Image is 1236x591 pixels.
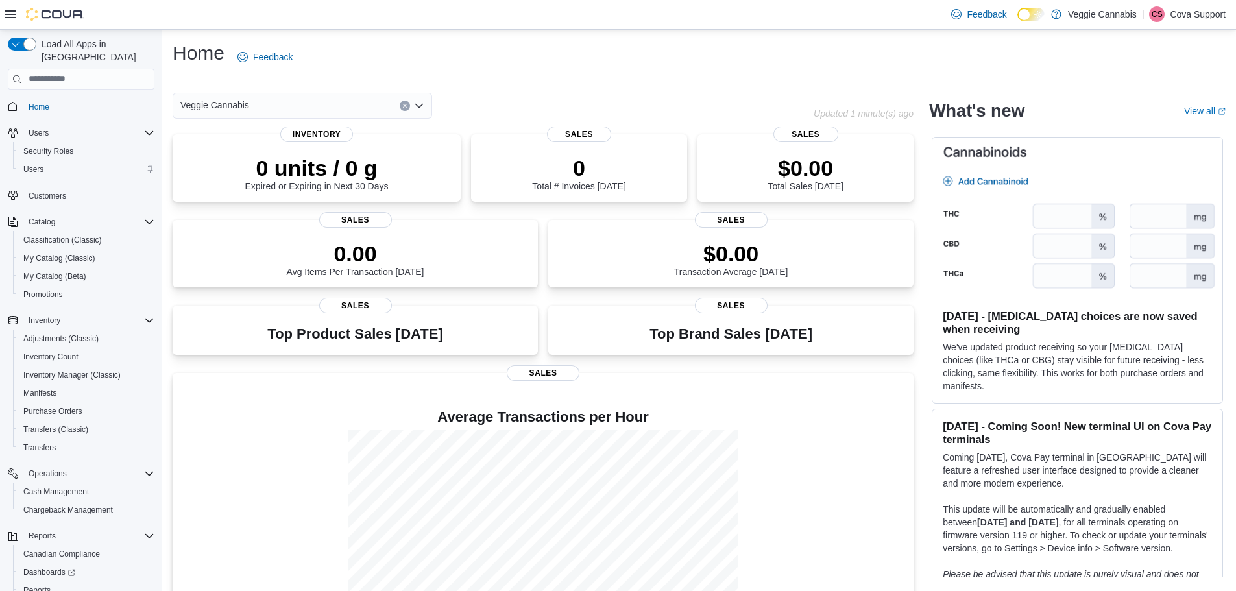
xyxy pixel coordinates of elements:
p: 0 [532,155,625,181]
button: Users [3,124,160,142]
span: Transfers [18,440,154,455]
a: Feedback [946,1,1012,27]
span: Security Roles [18,143,154,159]
span: Catalog [23,214,154,230]
a: Feedback [232,44,298,70]
div: Total # Invoices [DATE] [532,155,625,191]
span: Home [23,99,154,115]
span: Users [23,125,154,141]
button: Open list of options [414,101,424,111]
p: 0.00 [287,241,424,267]
button: My Catalog (Beta) [13,267,160,285]
span: Feedback [253,51,293,64]
p: Updated 1 minute(s) ago [814,108,914,119]
span: Inventory Manager (Classic) [23,370,121,380]
h3: [DATE] - [MEDICAL_DATA] choices are now saved when receiving [943,309,1212,335]
button: Cash Management [13,483,160,501]
span: Feedback [967,8,1006,21]
span: Manifests [18,385,154,401]
button: Security Roles [13,142,160,160]
a: Promotions [18,287,68,302]
span: Promotions [23,289,63,300]
div: Transaction Average [DATE] [674,241,788,277]
span: Veggie Cannabis [180,97,249,113]
a: My Catalog (Classic) [18,250,101,266]
span: Users [29,128,49,138]
button: Catalog [23,214,60,230]
span: Inventory Manager (Classic) [18,367,154,383]
button: Canadian Compliance [13,545,160,563]
a: Transfers [18,440,61,455]
span: Cash Management [23,487,89,497]
button: Reports [23,528,61,544]
button: Users [23,125,54,141]
button: Transfers [13,439,160,457]
button: Home [3,97,160,116]
input: Dark Mode [1017,8,1045,21]
span: Reports [23,528,154,544]
strong: [DATE] and [DATE] [977,517,1058,527]
span: Purchase Orders [18,404,154,419]
span: My Catalog (Classic) [23,253,95,263]
button: Inventory [23,313,66,328]
button: Users [13,160,160,178]
p: | [1142,6,1145,22]
h1: Home [173,40,224,66]
span: Catalog [29,217,55,227]
a: Classification (Classic) [18,232,107,248]
a: Inventory Manager (Classic) [18,367,126,383]
span: Adjustments (Classic) [18,331,154,346]
span: Manifests [23,388,56,398]
button: Operations [23,466,72,481]
span: Dashboards [23,567,75,577]
span: Sales [507,365,579,381]
p: We've updated product receiving so your [MEDICAL_DATA] choices (like THCa or CBG) stay visible fo... [943,341,1212,392]
button: Inventory [3,311,160,330]
button: Clear input [400,101,410,111]
span: Canadian Compliance [18,546,154,562]
span: Inventory [280,127,353,142]
span: Adjustments (Classic) [23,333,99,344]
span: Users [23,164,43,175]
a: Customers [23,188,71,204]
span: Inventory [29,315,60,326]
span: Users [18,162,154,177]
p: Cova Support [1170,6,1226,22]
span: Classification (Classic) [18,232,154,248]
span: Home [29,102,49,112]
span: Sales [773,127,838,142]
p: $0.00 [768,155,843,181]
span: Chargeback Management [18,502,154,518]
a: Chargeback Management [18,502,118,518]
button: Inventory Count [13,348,160,366]
span: Load All Apps in [GEOGRAPHIC_DATA] [36,38,154,64]
span: Sales [695,212,768,228]
p: $0.00 [674,241,788,267]
a: Manifests [18,385,62,401]
a: Dashboards [18,564,80,580]
div: Avg Items Per Transaction [DATE] [287,241,424,277]
a: Canadian Compliance [18,546,105,562]
span: My Catalog (Beta) [23,271,86,282]
button: Adjustments (Classic) [13,330,160,348]
p: Coming [DATE], Cova Pay terminal in [GEOGRAPHIC_DATA] will feature a refreshed user interface des... [943,451,1212,490]
span: Inventory Count [23,352,79,362]
button: Promotions [13,285,160,304]
span: My Catalog (Classic) [18,250,154,266]
span: Customers [29,191,66,201]
span: Purchase Orders [23,406,82,416]
button: Manifests [13,384,160,402]
span: Transfers [23,442,56,453]
div: Cova Support [1149,6,1165,22]
span: Dark Mode [1017,21,1018,22]
a: Adjustments (Classic) [18,331,104,346]
button: Inventory Manager (Classic) [13,366,160,384]
span: Sales [547,127,612,142]
span: Operations [23,466,154,481]
button: Reports [3,527,160,545]
h2: What's new [929,101,1024,121]
a: Purchase Orders [18,404,88,419]
h3: Top Product Sales [DATE] [267,326,442,342]
a: Users [18,162,49,177]
a: Security Roles [18,143,79,159]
